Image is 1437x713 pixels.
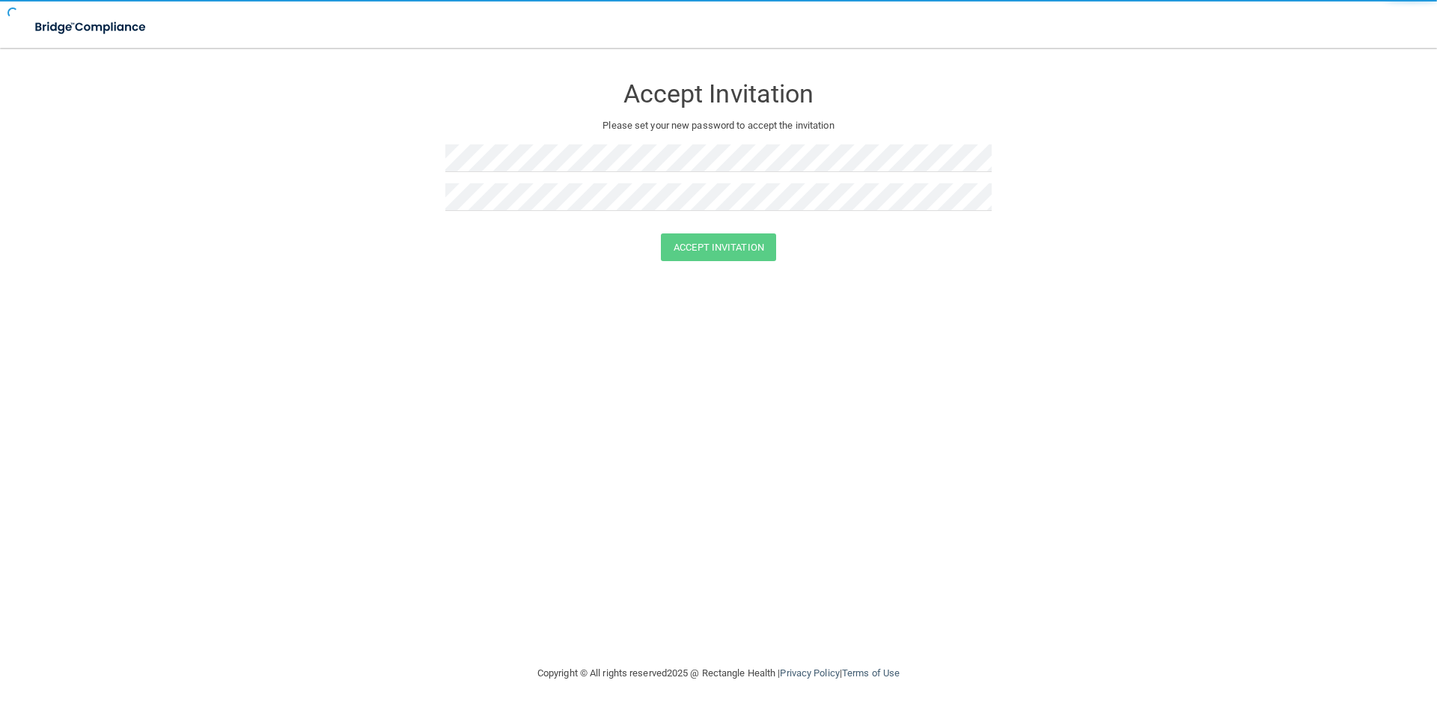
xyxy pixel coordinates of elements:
div: Copyright © All rights reserved 2025 @ Rectangle Health | | [445,649,992,697]
button: Accept Invitation [661,233,776,261]
a: Privacy Policy [780,667,839,679]
h3: Accept Invitation [445,80,992,108]
img: bridge_compliance_login_screen.278c3ca4.svg [22,12,160,43]
a: Terms of Use [842,667,900,679]
p: Please set your new password to accept the invitation [457,117,980,135]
